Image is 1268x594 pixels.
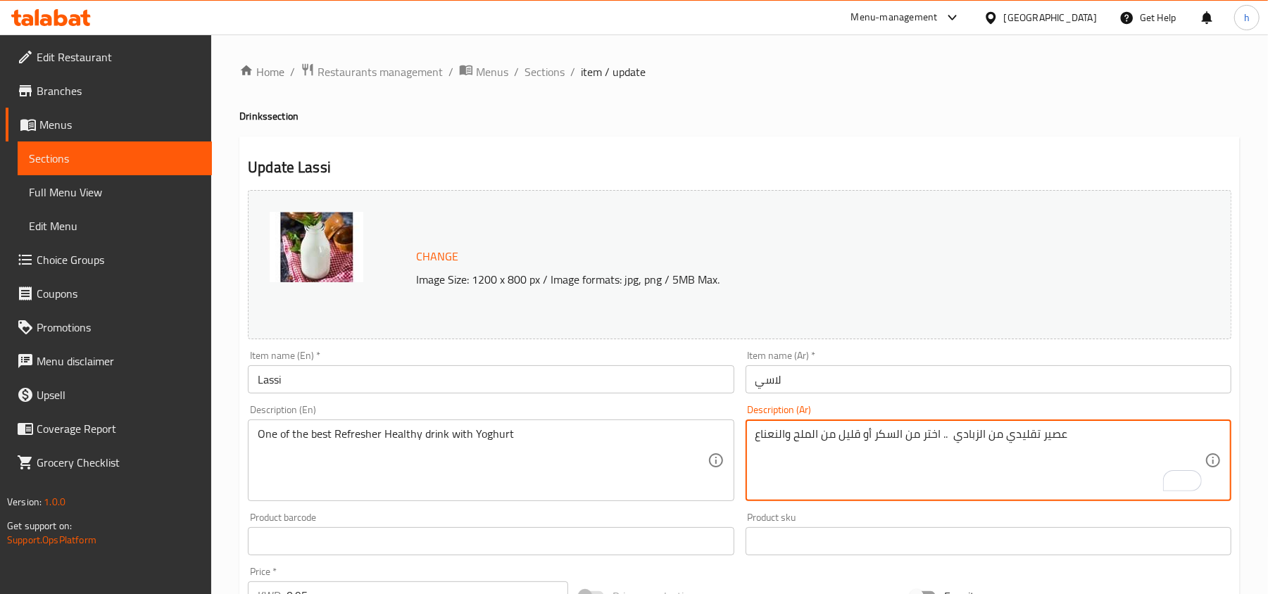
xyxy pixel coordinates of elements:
[7,517,72,535] span: Get support on:
[6,378,212,412] a: Upsell
[410,271,1115,288] p: Image Size: 1200 x 800 px / Image formats: jpg, png / 5MB Max.
[37,49,201,65] span: Edit Restaurant
[44,493,65,511] span: 1.0.0
[290,63,295,80] li: /
[851,9,938,26] div: Menu-management
[18,209,212,243] a: Edit Menu
[416,246,458,267] span: Change
[29,184,201,201] span: Full Menu View
[18,175,212,209] a: Full Menu View
[239,63,284,80] a: Home
[6,412,212,445] a: Coverage Report
[248,157,1231,178] h2: Update Lassi
[37,353,201,369] span: Menu disclaimer
[6,445,212,479] a: Grocery Checklist
[570,63,575,80] li: /
[248,365,734,393] input: Enter name En
[301,63,443,81] a: Restaurants management
[476,63,508,80] span: Menus
[39,116,201,133] span: Menus
[37,251,201,268] span: Choice Groups
[248,527,734,555] input: Please enter product barcode
[29,217,201,234] span: Edit Menu
[6,344,212,378] a: Menu disclaimer
[29,150,201,167] span: Sections
[37,386,201,403] span: Upsell
[6,40,212,74] a: Edit Restaurant
[18,141,212,175] a: Sections
[239,63,1240,81] nav: breadcrumb
[37,420,201,437] span: Coverage Report
[746,527,1231,555] input: Please enter product sku
[7,493,42,511] span: Version:
[1004,10,1097,25] div: [GEOGRAPHIC_DATA]
[6,277,212,310] a: Coupons
[746,365,1231,393] input: Enter name Ar
[239,109,1240,123] h4: Drinks section
[270,212,363,282] img: Lassi_636062725164250177.jpg
[581,63,646,80] span: item / update
[410,242,464,271] button: Change
[1244,10,1250,25] span: h
[514,63,519,80] li: /
[37,285,201,302] span: Coupons
[6,310,212,344] a: Promotions
[37,82,201,99] span: Branches
[258,427,707,494] textarea: One of the best Refresher Healthy drink with Yoghurt
[6,243,212,277] a: Choice Groups
[37,454,201,471] span: Grocery Checklist
[755,427,1205,494] textarea: To enrich screen reader interactions, please activate Accessibility in Grammarly extension settings
[318,63,443,80] span: Restaurants management
[7,531,96,549] a: Support.OpsPlatform
[459,63,508,81] a: Menus
[6,74,212,108] a: Branches
[448,63,453,80] li: /
[37,319,201,336] span: Promotions
[525,63,565,80] a: Sections
[6,108,212,141] a: Menus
